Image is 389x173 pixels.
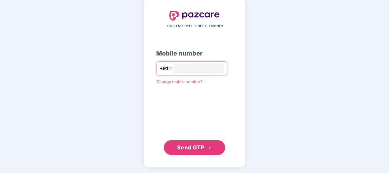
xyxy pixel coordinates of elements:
[208,146,212,150] span: double-right
[177,144,204,151] span: Send OTP
[156,79,202,84] a: Change mobile number?
[156,49,233,58] div: Mobile number
[167,24,223,29] span: YOUR EMPLOYEE BENEFITS PARTNER
[160,65,169,72] span: +91
[169,67,172,70] span: down
[169,11,220,21] img: logo
[164,140,225,155] button: Send OTPdouble-right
